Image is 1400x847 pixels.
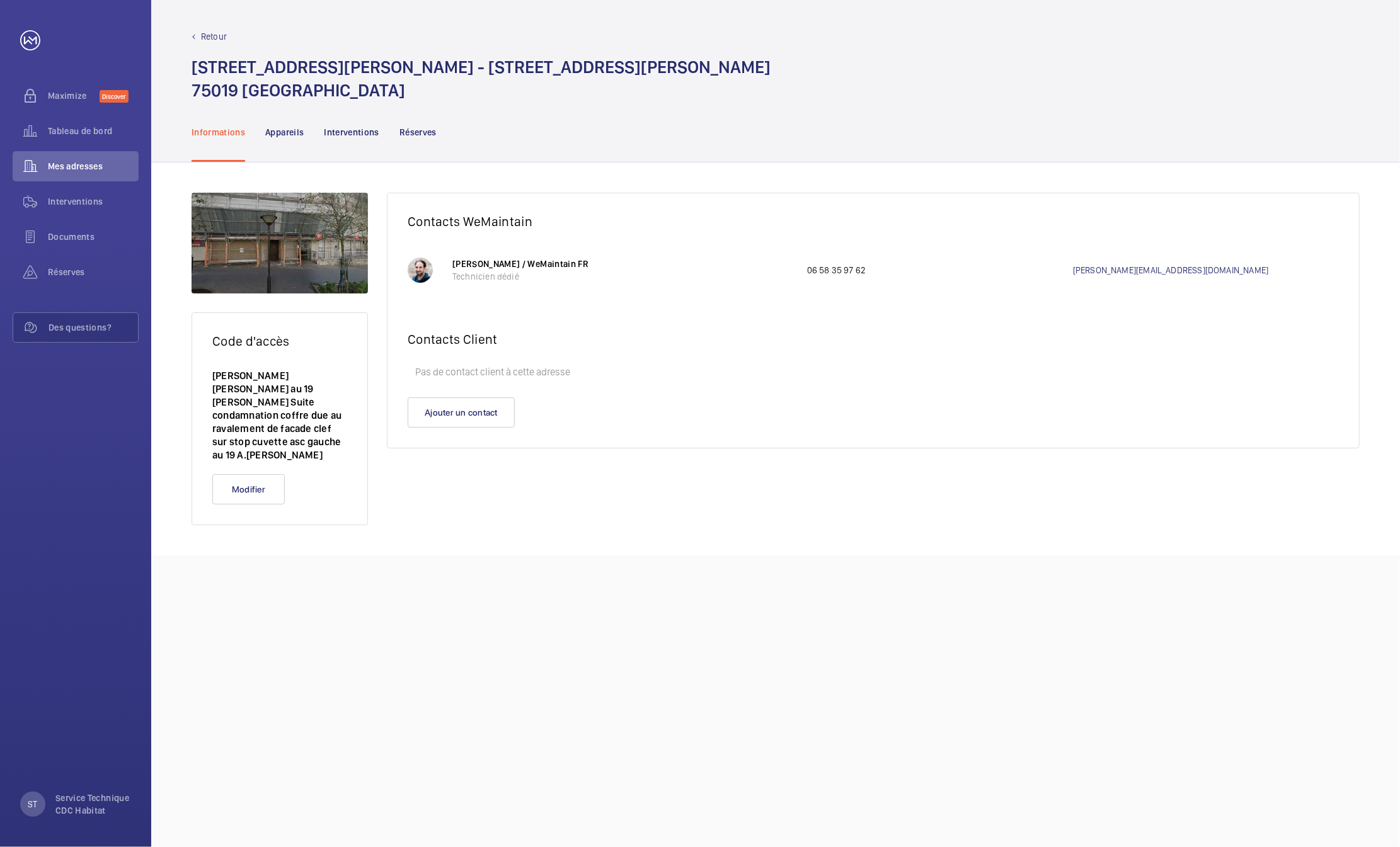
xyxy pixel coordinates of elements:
[408,213,1339,229] h2: Contacts WeMaintain
[324,126,379,139] p: Interventions
[212,333,347,349] h2: Code d'accès
[192,126,245,139] p: Informations
[452,270,795,283] p: Technicien dédié
[48,195,139,208] span: Interventions
[399,126,437,139] p: Réserves
[452,258,795,270] p: [PERSON_NAME] / WeMaintain FR
[55,792,131,817] p: Service Technique CDC Habitat
[192,55,771,102] h1: [STREET_ADDRESS][PERSON_NAME] - [STREET_ADDRESS][PERSON_NAME] 75019 [GEOGRAPHIC_DATA]
[212,474,285,504] button: Modifier
[265,126,304,139] p: Appareils
[408,331,1339,347] h2: Contacts Client
[408,397,515,428] button: Ajouter un contact
[201,30,227,43] p: Retour
[48,266,139,278] span: Réserves
[28,798,37,810] p: ST
[212,369,347,462] p: [PERSON_NAME] [PERSON_NAME] au 19 [PERSON_NAME] Suite condamnation coffre due au ravalement de fa...
[408,360,1339,385] p: Pas de contact client à cette adresse
[807,264,1073,276] p: 06 58 35 97 62
[100,90,129,103] span: Discover
[48,125,139,137] span: Tableau de bord
[1073,264,1339,276] a: [PERSON_NAME][EMAIL_ADDRESS][DOMAIN_NAME]
[49,321,138,334] span: Des questions?
[48,89,100,102] span: Maximize
[48,160,139,173] span: Mes adresses
[48,230,139,243] span: Documents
